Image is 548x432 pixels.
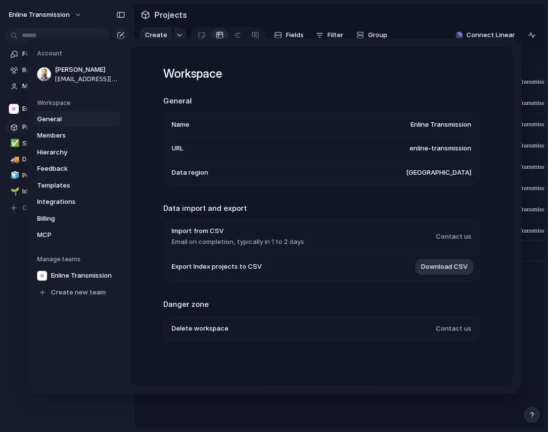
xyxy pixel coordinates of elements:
span: Data region [172,168,208,178]
span: Feedback [37,164,100,174]
span: URL [172,144,183,153]
a: Enline Transmission [34,268,120,284]
a: Members [34,128,120,144]
span: Contact us [436,232,471,241]
a: Feedback [34,161,120,177]
span: Export Index projects to CSV [172,262,262,272]
span: Email on completion, typically in 1 to 2 days [172,237,304,247]
a: Create new team [34,285,120,300]
span: enline-transmission [410,144,471,153]
a: [PERSON_NAME][EMAIL_ADDRESS][DOMAIN_NAME] [34,62,120,87]
button: Download CSV [415,259,473,275]
span: [EMAIL_ADDRESS][DOMAIN_NAME] [55,75,118,84]
span: [PERSON_NAME] [55,65,118,75]
span: General [37,114,100,124]
h5: Manage teams [37,255,120,264]
span: MCP [37,230,100,240]
span: [GEOGRAPHIC_DATA] [406,168,471,178]
h2: Data import and export [163,203,480,214]
span: Create new team [51,288,106,297]
span: Enline Transmission [411,120,471,130]
h1: Workspace [163,65,480,83]
span: Import from CSV [172,226,304,236]
h5: Workspace [37,98,120,107]
a: MCP [34,227,120,243]
h2: Danger zone [163,299,480,310]
a: Integrations [34,194,120,210]
h5: Account [37,49,120,58]
a: General [34,111,120,127]
span: Billing [37,214,100,224]
span: Enline Transmission [51,271,112,281]
a: Hierarchy [34,144,120,160]
span: Name [172,120,189,130]
span: Contact us [436,324,471,334]
h2: General [163,96,480,107]
span: Templates [37,181,100,191]
span: Hierarchy [37,147,100,157]
span: Members [37,131,100,141]
a: Templates [34,178,120,193]
a: Billing [34,211,120,227]
span: Download CSV [421,262,467,272]
span: Delete workspace [172,324,228,334]
span: Integrations [37,197,100,207]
